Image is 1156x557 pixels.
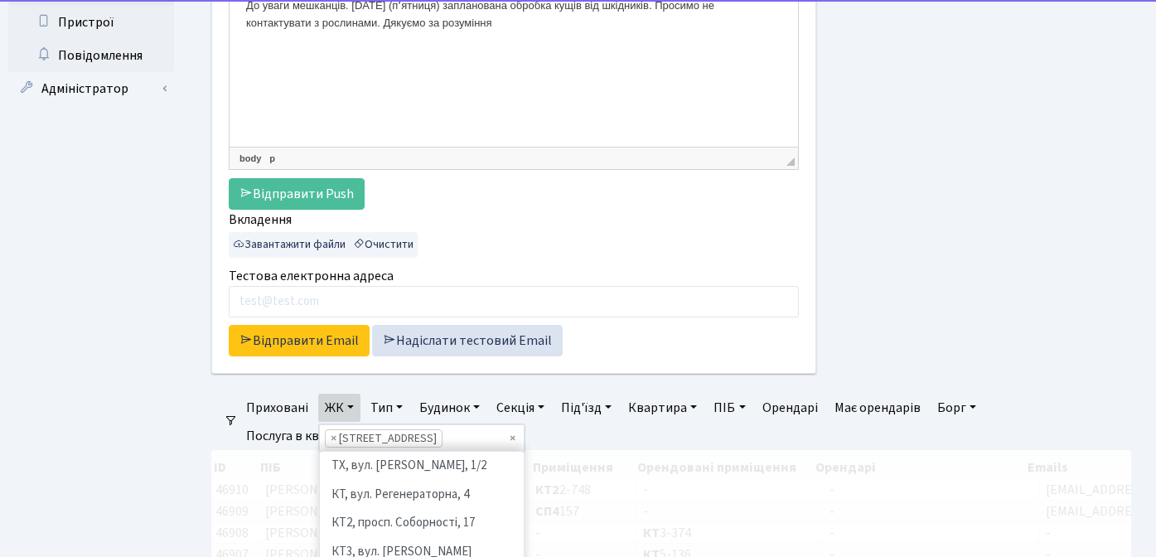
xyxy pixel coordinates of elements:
[229,286,799,317] input: test@test.com
[322,509,522,538] li: КТ2, просп. Соборності, 17
[707,394,752,422] a: ПІБ
[786,157,795,166] span: Потягніть для зміни розмірів
[325,429,443,448] li: СП1, Столичне шосе, 1
[229,232,418,258] div: ...
[364,394,409,422] a: Тип
[8,6,174,39] a: Пристрої
[372,325,563,356] a: Надіслати тестовий Email
[229,266,394,286] label: Тестова електронна адреса
[413,394,486,422] a: Будинок
[229,210,292,230] label: Вкладення
[229,325,370,356] a: Відправити Email
[8,72,174,105] a: Адміністратор
[931,394,983,422] a: Борг
[391,422,528,450] a: Очистити фільтри
[349,232,418,258] button: Очистити
[490,394,551,422] a: Секція
[322,481,522,510] li: КТ, вул. Регенераторна, 4
[229,178,365,210] a: Відправити Push
[236,151,264,166] a: body елемент
[554,394,618,422] a: Під'їзд
[756,394,825,422] a: Орендарі
[239,422,388,450] a: Послуга в квитанціях
[318,394,360,422] a: ЖК
[331,430,336,447] span: ×
[322,452,522,481] li: ТХ, вул. [PERSON_NAME], 1/2
[239,394,315,422] a: Приховані
[622,394,704,422] a: Квартира
[266,151,278,166] a: p елемент
[510,430,515,447] span: Видалити всі елементи
[229,232,350,258] button: Завантажити файли
[828,394,927,422] a: Має орендарів
[8,39,174,72] a: Повідомлення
